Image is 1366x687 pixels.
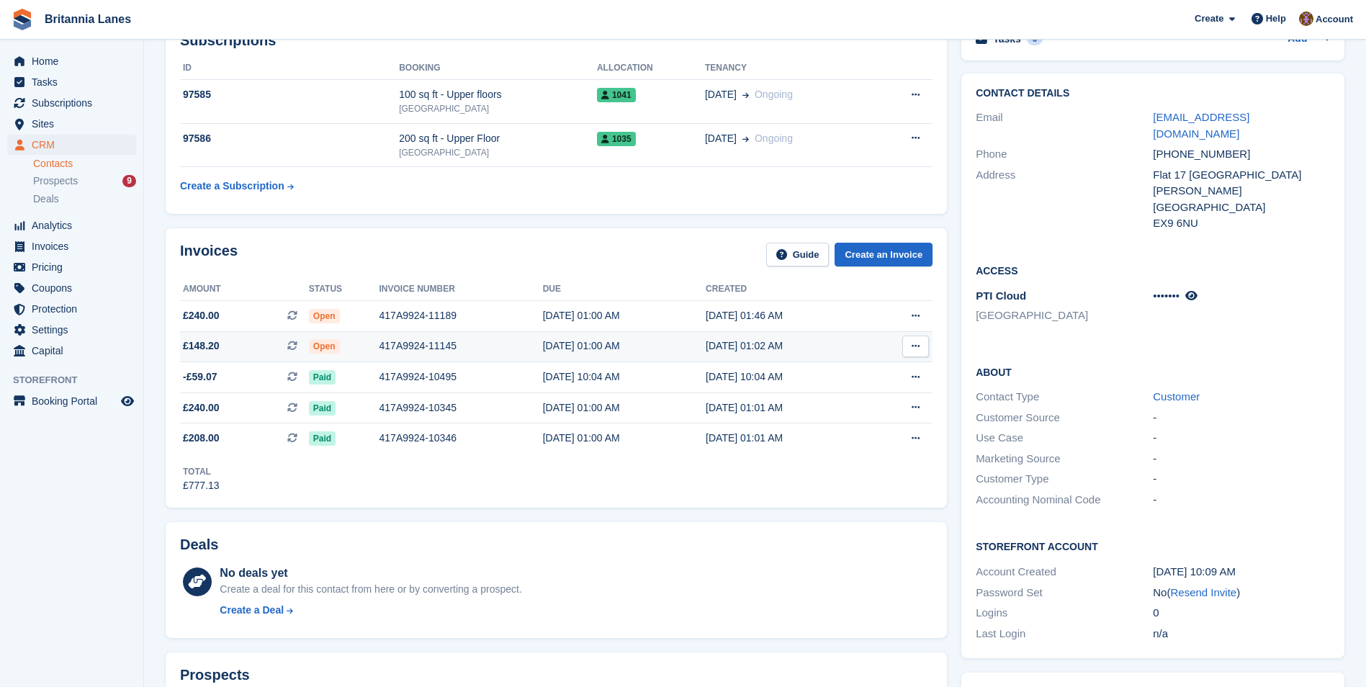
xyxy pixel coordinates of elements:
[180,131,399,146] div: 97586
[706,369,868,385] div: [DATE] 10:04 AM
[180,87,399,102] div: 97585
[1153,146,1330,163] div: [PHONE_NUMBER]
[543,400,706,416] div: [DATE] 01:00 AM
[976,492,1153,508] div: Accounting Nominal Code
[183,431,220,446] span: £208.00
[705,57,874,80] th: Tenancy
[180,536,218,553] h2: Deals
[706,278,868,301] th: Created
[706,308,868,323] div: [DATE] 01:46 AM
[180,57,399,80] th: ID
[7,257,136,277] a: menu
[183,478,220,493] div: £777.13
[7,72,136,92] a: menu
[220,603,284,618] div: Create a Deal
[379,338,543,354] div: 417A9924-11145
[543,338,706,354] div: [DATE] 01:00 AM
[33,174,136,189] a: Prospects 9
[183,465,220,478] div: Total
[309,431,336,446] span: Paid
[7,278,136,298] a: menu
[32,257,118,277] span: Pricing
[180,278,309,301] th: Amount
[543,308,706,323] div: [DATE] 01:00 AM
[976,307,1153,324] li: [GEOGRAPHIC_DATA]
[993,32,1021,45] h2: Tasks
[7,135,136,155] a: menu
[705,87,737,102] span: [DATE]
[976,564,1153,580] div: Account Created
[180,179,284,194] div: Create a Subscription
[543,431,706,446] div: [DATE] 01:00 AM
[706,400,868,416] div: [DATE] 01:01 AM
[122,175,136,187] div: 9
[7,51,136,71] a: menu
[309,309,340,323] span: Open
[1153,111,1249,140] a: [EMAIL_ADDRESS][DOMAIN_NAME]
[1153,451,1330,467] div: -
[1027,32,1043,45] div: 0
[976,109,1153,142] div: Email
[32,93,118,113] span: Subscriptions
[1170,586,1236,598] a: Resend Invite
[32,72,118,92] span: Tasks
[597,88,636,102] span: 1041
[543,369,706,385] div: [DATE] 10:04 AM
[33,192,136,207] a: Deals
[379,369,543,385] div: 417A9924-10495
[399,146,597,159] div: [GEOGRAPHIC_DATA]
[976,539,1330,553] h2: Storefront Account
[1153,492,1330,508] div: -
[597,57,705,80] th: Allocation
[835,243,933,266] a: Create an Invoice
[597,132,636,146] span: 1035
[33,157,136,171] a: Contacts
[976,289,1026,302] span: PTI Cloud
[976,263,1330,277] h2: Access
[32,51,118,71] span: Home
[976,146,1153,163] div: Phone
[976,626,1153,642] div: Last Login
[1153,215,1330,232] div: EX9 6NU
[706,338,868,354] div: [DATE] 01:02 AM
[1153,605,1330,621] div: 0
[976,605,1153,621] div: Logins
[976,451,1153,467] div: Marketing Source
[32,215,118,235] span: Analytics
[1153,390,1200,403] a: Customer
[705,131,737,146] span: [DATE]
[976,88,1330,99] h2: Contact Details
[1153,626,1330,642] div: n/a
[32,135,118,155] span: CRM
[976,167,1153,232] div: Address
[7,215,136,235] a: menu
[32,299,118,319] span: Protection
[32,278,118,298] span: Coupons
[1153,199,1330,216] div: [GEOGRAPHIC_DATA]
[976,364,1330,379] h2: About
[976,471,1153,488] div: Customer Type
[1266,12,1286,26] span: Help
[7,320,136,340] a: menu
[399,102,597,115] div: [GEOGRAPHIC_DATA]
[1153,471,1330,488] div: -
[1288,31,1307,48] a: Add
[12,9,33,30] img: stora-icon-8386f47178a22dfd0bd8f6a31ec36ba5ce8667c1dd55bd0f319d3a0aa187defe.svg
[180,32,933,49] h2: Subscriptions
[706,431,868,446] div: [DATE] 01:01 AM
[309,401,336,416] span: Paid
[309,370,336,385] span: Paid
[32,236,118,256] span: Invoices
[1153,430,1330,446] div: -
[379,400,543,416] div: 417A9924-10345
[1167,586,1240,598] span: ( )
[7,391,136,411] a: menu
[32,391,118,411] span: Booking Portal
[1153,410,1330,426] div: -
[7,236,136,256] a: menu
[183,400,220,416] span: £240.00
[180,667,250,683] h2: Prospects
[1153,183,1330,199] div: [PERSON_NAME]
[7,114,136,134] a: menu
[7,93,136,113] a: menu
